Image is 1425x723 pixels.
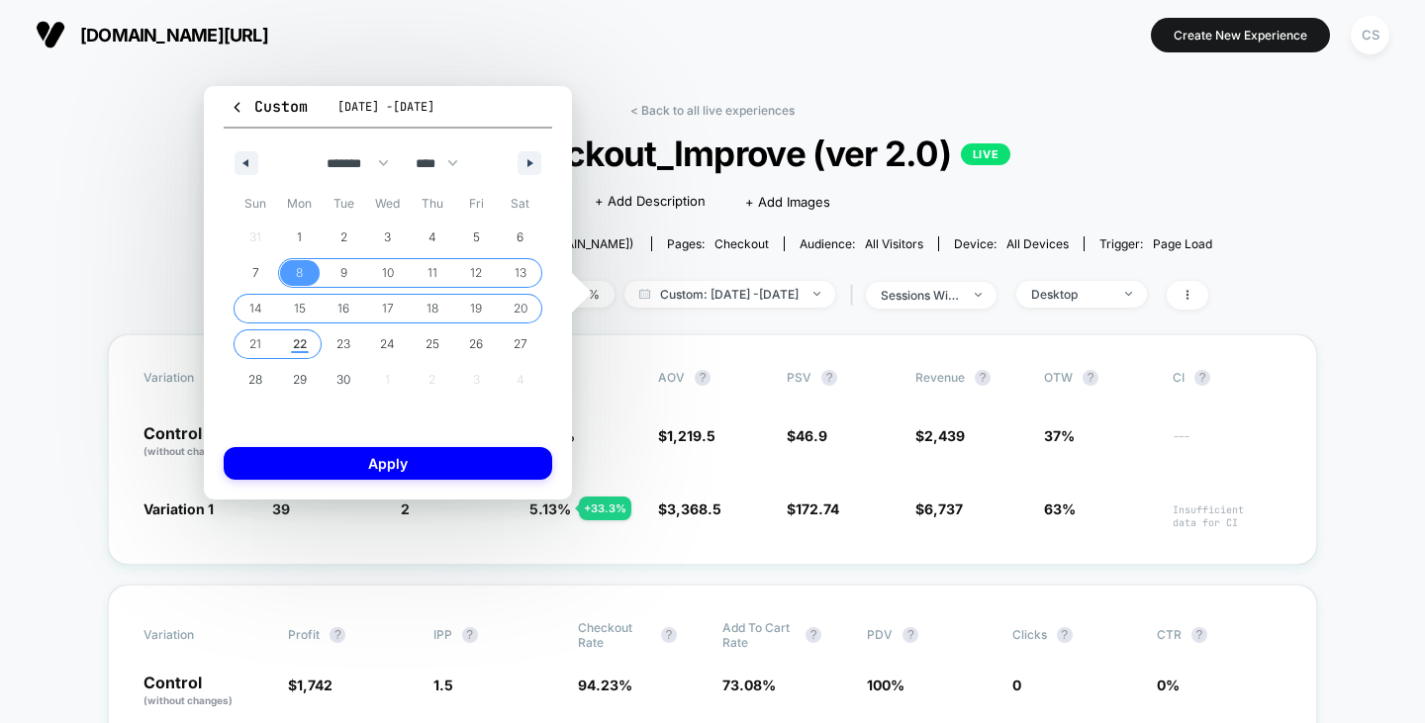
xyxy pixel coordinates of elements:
[661,627,677,643] button: ?
[224,447,552,480] button: Apply
[800,236,923,251] div: Audience:
[902,627,918,643] button: ?
[1194,370,1210,386] button: ?
[278,220,323,255] button: 1
[695,370,711,386] button: ?
[384,220,391,255] span: 3
[427,255,437,291] span: 11
[143,445,233,457] span: (without changes)
[787,500,839,517] span: $
[340,220,347,255] span: 2
[249,291,262,326] span: 14
[1044,427,1075,444] span: 37%
[821,370,837,386] button: ?
[297,677,332,693] span: 1,742
[517,220,523,255] span: 6
[366,220,411,255] button: 3
[454,188,499,220] span: Fri
[1173,503,1282,529] span: Insufficient data for CI
[410,326,454,362] button: 25
[1012,677,1021,693] span: 0
[234,326,278,362] button: 21
[426,326,439,362] span: 25
[143,425,252,459] p: Control
[1153,236,1212,251] span: Page Load
[330,627,345,643] button: ?
[722,620,796,650] span: Add To Cart Rate
[975,293,982,297] img: end
[249,326,261,362] span: 21
[813,292,820,296] img: end
[1099,236,1212,251] div: Trigger:
[462,627,478,643] button: ?
[143,620,252,650] span: Variation
[1057,627,1073,643] button: ?
[498,255,542,291] button: 13
[579,497,631,520] div: + 33.3 %
[382,291,394,326] span: 17
[469,326,483,362] span: 26
[296,255,303,291] span: 8
[30,19,274,50] button: [DOMAIN_NAME][URL]
[1345,15,1395,55] button: CS
[667,236,769,251] div: Pages:
[498,220,542,255] button: 6
[1173,370,1282,386] span: CI
[454,326,499,362] button: 26
[498,291,542,326] button: 20
[1031,287,1110,302] div: Desktop
[1044,500,1076,517] span: 63%
[924,500,963,517] span: 6,737
[234,362,278,398] button: 28
[234,255,278,291] button: 7
[288,627,320,642] span: Profit
[1083,370,1098,386] button: ?
[514,291,527,326] span: 20
[915,427,965,444] span: $
[322,255,366,291] button: 9
[322,291,366,326] button: 16
[845,281,866,310] span: |
[1044,370,1153,386] span: OTW
[366,326,411,362] button: 24
[410,188,454,220] span: Thu
[410,291,454,326] button: 18
[624,281,835,308] span: Custom: [DATE] - [DATE]
[410,220,454,255] button: 4
[366,291,411,326] button: 17
[224,96,552,129] button: Custom[DATE] -[DATE]
[36,20,65,49] img: Visually logo
[428,220,436,255] span: 4
[322,326,366,362] button: 23
[473,220,480,255] span: 5
[410,255,454,291] button: 11
[427,291,438,326] span: 18
[639,289,650,299] img: calendar
[337,291,349,326] span: 16
[667,500,721,517] span: 3,368.5
[867,677,904,693] span: 100 %
[80,25,268,45] span: [DOMAIN_NAME][URL]
[294,291,306,326] span: 15
[470,255,482,291] span: 12
[366,255,411,291] button: 10
[1191,627,1207,643] button: ?
[433,627,452,642] span: IPP
[143,370,252,386] span: Variation
[234,188,278,220] span: Sun
[382,255,394,291] span: 10
[722,677,776,693] span: 73.08 %
[924,427,965,444] span: 2,439
[578,620,651,650] span: Checkout Rate
[454,291,499,326] button: 19
[745,194,830,210] span: + Add Images
[915,500,963,517] span: $
[143,500,214,517] span: Variation 1
[595,192,706,212] span: + Add Description
[293,326,307,362] span: 22
[454,255,499,291] button: 12
[322,188,366,220] span: Tue
[252,255,259,291] span: 7
[322,220,366,255] button: 2
[336,362,350,398] span: 30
